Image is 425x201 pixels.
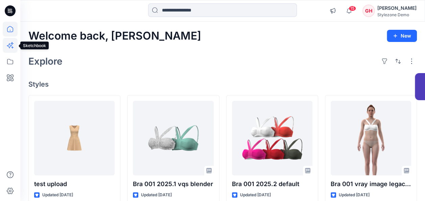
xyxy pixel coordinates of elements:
p: Bra 001 2025.2 default [232,179,312,189]
h4: Styles [28,80,417,88]
a: Bra 001 2025.2 default [232,101,312,175]
button: New [387,30,417,42]
a: Bra 001 2025.1 vqs blender [133,101,213,175]
p: Updated [DATE] [240,192,271,199]
p: Bra 001 2025.1 vqs blender [133,179,213,189]
a: Bra 001 vray image legacy 2025.2 [331,101,411,175]
span: 15 [349,6,356,11]
a: test upload [34,101,115,175]
p: Bra 001 vray image legacy 2025.2 [331,179,411,189]
p: Updated [DATE] [42,192,73,199]
p: Updated [DATE] [339,192,370,199]
h2: Welcome back, [PERSON_NAME] [28,30,201,42]
p: Updated [DATE] [141,192,172,199]
h2: Explore [28,56,63,67]
div: GH [362,5,375,17]
div: [PERSON_NAME] [377,4,417,12]
p: test upload [34,179,115,189]
div: Stylezone Demo [377,12,417,17]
